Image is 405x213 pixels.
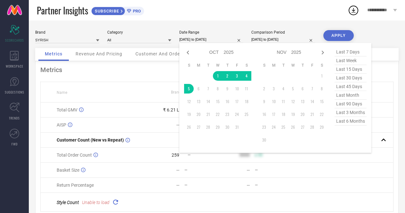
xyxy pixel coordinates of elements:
span: — [188,153,190,157]
span: Total GMV [57,107,77,112]
td: Sat Nov 29 2025 [317,122,327,132]
div: — [176,122,180,127]
span: Revenue And Pricing [76,51,122,56]
th: Sunday [184,63,194,68]
td: Wed Oct 22 2025 [213,110,223,119]
span: last 15 days [335,65,367,74]
th: Friday [307,63,317,68]
td: Sun Nov 16 2025 [259,110,269,119]
span: Customer And Orders [135,51,184,56]
td: Sun Oct 12 2025 [184,97,194,106]
span: Name [57,90,67,95]
span: last 30 days [335,74,367,82]
div: Open download list [348,4,359,16]
td: Sat Oct 11 2025 [242,84,251,94]
th: Monday [194,63,203,68]
td: Thu Oct 16 2025 [223,97,232,106]
td: Sun Nov 23 2025 [259,122,269,132]
span: Brand Value [171,90,192,94]
td: Wed Nov 19 2025 [288,110,298,119]
div: Reload "Style Count " [111,198,120,207]
th: Friday [232,63,242,68]
td: Wed Nov 12 2025 [288,97,298,106]
td: Wed Oct 08 2025 [213,84,223,94]
td: Thu Nov 13 2025 [298,97,307,106]
td: Sun Oct 19 2025 [184,110,194,119]
td: Fri Nov 14 2025 [307,97,317,106]
td: Sat Oct 18 2025 [242,97,251,106]
td: Wed Oct 15 2025 [213,97,223,106]
input: Select comparison period [251,36,315,43]
td: Mon Nov 03 2025 [269,84,279,94]
input: Select date range [179,36,243,43]
div: Date Range [179,30,243,35]
td: Tue Oct 28 2025 [203,122,213,132]
span: FWD [12,142,18,146]
th: Tuesday [279,63,288,68]
td: Thu Oct 09 2025 [223,84,232,94]
td: Fri Oct 17 2025 [232,97,242,106]
span: AISP [57,122,66,127]
div: Category [107,30,171,35]
td: Tue Oct 07 2025 [203,84,213,94]
td: Wed Oct 29 2025 [213,122,223,132]
div: 9999 [239,152,250,158]
span: SUGGESTIONS [5,90,24,94]
td: Fri Nov 21 2025 [307,110,317,119]
td: Sun Oct 05 2025 [184,84,194,94]
td: Thu Oct 23 2025 [223,110,232,119]
td: Wed Oct 01 2025 [213,71,223,81]
span: Metrics [45,51,62,56]
button: APPLY [323,30,354,41]
td: Sat Oct 04 2025 [242,71,251,81]
td: Mon Oct 20 2025 [194,110,203,119]
div: — [247,183,250,188]
span: SUBSCRIBE [92,9,121,13]
span: last week [335,56,367,65]
td: Mon Oct 06 2025 [194,84,203,94]
td: Sun Nov 02 2025 [259,84,269,94]
div: — [176,183,180,188]
span: SCORECARDS [5,38,24,43]
td: Fri Oct 10 2025 [232,84,242,94]
span: Customer Count (New vs Repeat) [57,137,124,143]
td: Thu Nov 06 2025 [298,84,307,94]
td: Sun Nov 30 2025 [259,135,269,145]
span: PRO [131,9,141,13]
td: Sat Nov 15 2025 [317,97,327,106]
td: Tue Nov 18 2025 [279,110,288,119]
div: — [176,168,180,173]
th: Saturday [242,63,251,68]
span: Total Order Count [57,152,92,158]
span: 50 [258,153,263,157]
td: Mon Oct 13 2025 [194,97,203,106]
td: Sat Nov 22 2025 [317,110,327,119]
div: Brand [35,30,99,35]
td: Fri Oct 31 2025 [232,122,242,132]
div: — [184,168,217,172]
th: Tuesday [203,63,213,68]
th: Saturday [317,63,327,68]
td: Thu Nov 20 2025 [298,110,307,119]
div: Comparison Period [251,30,315,35]
td: Sun Oct 26 2025 [184,122,194,132]
span: last 90 days [335,100,367,108]
th: Wednesday [213,63,223,68]
td: Tue Nov 11 2025 [279,97,288,106]
div: — [184,183,217,187]
span: WORKSPACE [6,64,23,69]
td: Tue Nov 04 2025 [279,84,288,94]
td: Mon Nov 17 2025 [269,110,279,119]
td: Sun Nov 09 2025 [259,97,269,106]
span: TRENDS [9,116,20,120]
span: last 3 months [335,108,367,117]
td: Mon Nov 24 2025 [269,122,279,132]
div: Metrics [40,66,393,74]
td: Sat Nov 08 2025 [317,84,327,94]
div: — [255,168,287,172]
td: Thu Nov 27 2025 [298,122,307,132]
div: ₹ 6.21 L [163,107,179,112]
th: Monday [269,63,279,68]
td: Tue Oct 21 2025 [203,110,213,119]
span: last 7 days [335,48,367,56]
